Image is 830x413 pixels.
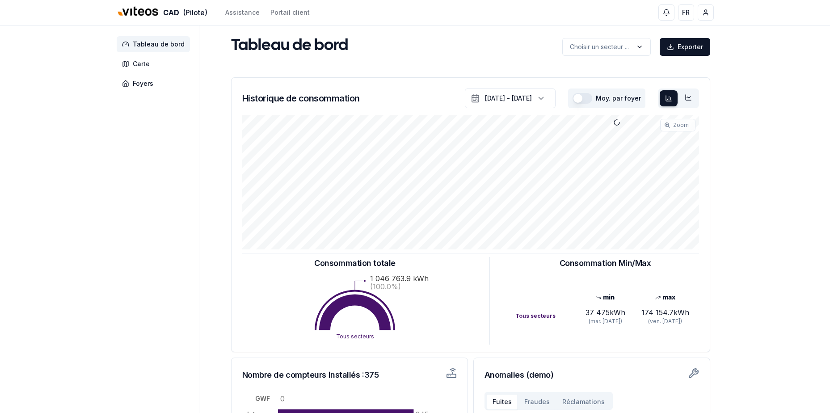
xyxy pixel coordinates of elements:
[560,257,651,270] h3: Consommation Min/Max
[485,369,699,381] h3: Anomalies (demo)
[635,307,695,318] div: 174 154.7 kWh
[485,94,532,103] div: [DATE] - [DATE]
[465,88,556,108] button: [DATE] - [DATE]
[270,8,310,17] a: Portail client
[133,59,150,68] span: Carte
[570,42,629,51] p: Choisir un secteur ...
[231,37,348,55] h1: Tableau de bord
[133,79,153,88] span: Foyers
[635,318,695,325] div: (ven. [DATE])
[242,369,397,381] h3: Nombre de compteurs installés : 375
[556,394,611,410] button: Réclamations
[575,307,635,318] div: 37 475 kWh
[336,333,374,340] text: Tous secteurs
[183,7,207,18] span: (Pilote)
[575,318,635,325] div: (mar. [DATE])
[515,312,575,320] div: Tous secteurs
[117,3,207,22] a: CAD(Pilote)
[682,8,690,17] span: FR
[562,38,651,56] button: label
[314,257,395,270] h3: Consommation totale
[370,274,429,283] text: 1 046 763.9 kWh
[370,282,401,291] text: (100.0%)
[163,7,179,18] span: CAD
[255,395,270,402] tspan: GWF
[280,394,285,403] tspan: 0
[518,394,556,410] button: Fraudes
[117,36,194,52] a: Tableau de bord
[117,76,194,92] a: Foyers
[575,293,635,302] div: min
[673,122,689,129] span: Zoom
[117,1,160,22] img: Viteos - CAD Logo
[596,95,641,101] label: Moy. par foyer
[660,38,710,56] button: Exporter
[678,4,694,21] button: FR
[486,394,518,410] button: Fuites
[133,40,185,49] span: Tableau de bord
[242,92,360,105] h3: Historique de consommation
[225,8,260,17] a: Assistance
[117,56,194,72] a: Carte
[635,293,695,302] div: max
